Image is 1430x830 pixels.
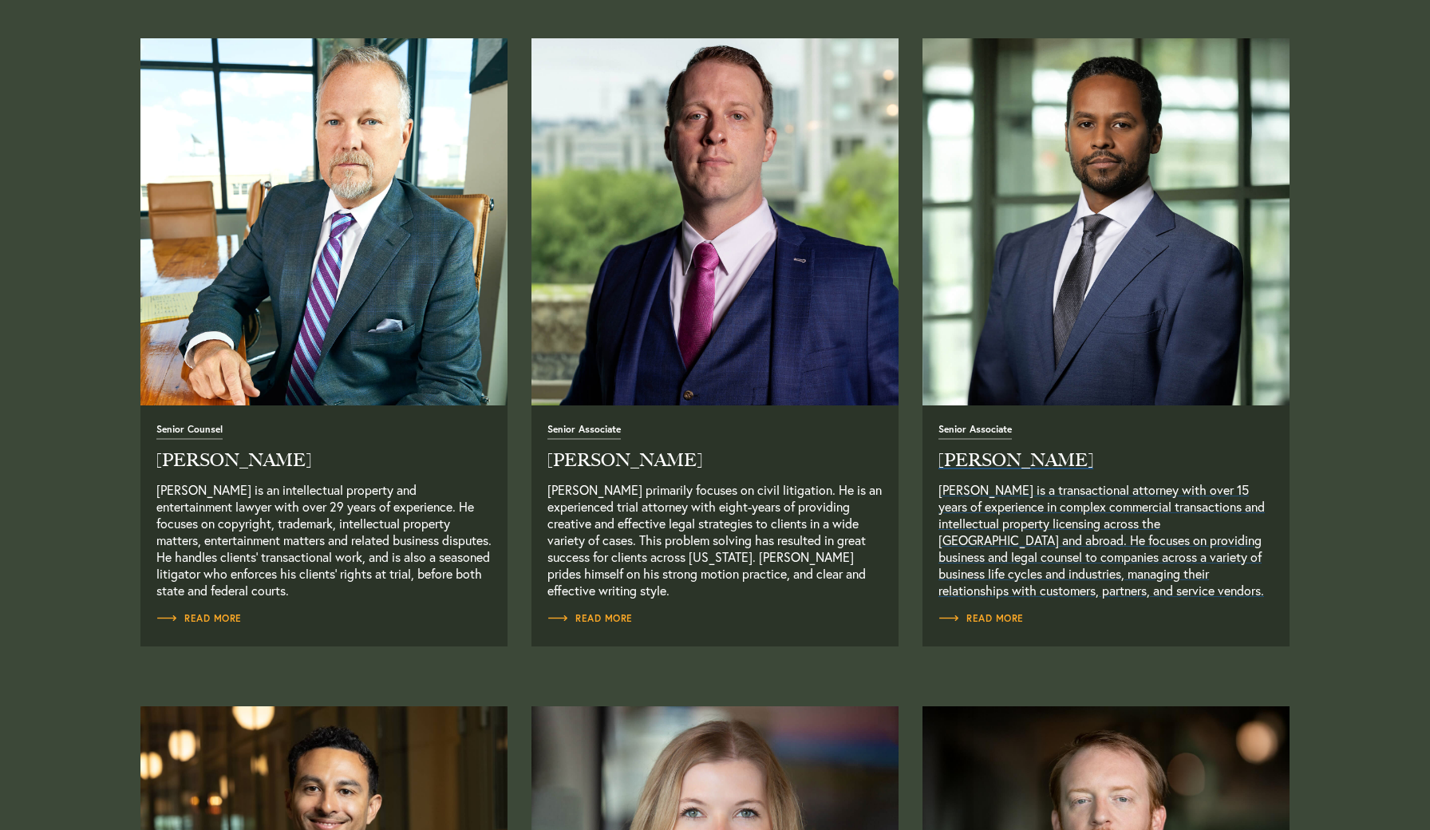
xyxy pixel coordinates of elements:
span: Read More [547,614,633,623]
a: Read Full Bio [140,38,508,405]
img: buck_mckinney.jpg [140,38,508,405]
a: Read Full Bio [531,38,899,405]
span: Read More [938,614,1024,623]
span: Read More [156,614,242,623]
span: Senior Counsel [156,425,223,440]
a: Read Full Bio [547,611,633,626]
a: Read Full Bio [922,38,1290,405]
img: ac-team-aaron-gankofskie.jpg [531,38,899,405]
a: Read Full Bio [547,422,883,599]
h2: [PERSON_NAME] [938,452,1274,469]
span: Senior Associate [938,425,1012,440]
p: [PERSON_NAME] primarily focuses on civil litigation. He is an experienced trial attorney with eig... [547,481,883,599]
a: Read Full Bio [938,611,1024,626]
h2: [PERSON_NAME] [547,452,883,469]
span: Senior Associate [547,425,621,440]
a: Read Full Bio [156,611,242,626]
p: [PERSON_NAME] is a transactional attorney with over 15 years of experience in complex commercial ... [938,481,1274,599]
h2: [PERSON_NAME] [156,452,492,469]
img: ac-profile-headshots-joel.jpg [922,38,1290,405]
p: [PERSON_NAME] is an intellectual property and entertainment lawyer with over 29 years of experien... [156,481,492,599]
a: Read Full Bio [156,422,492,599]
a: Read Full Bio [938,422,1274,599]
